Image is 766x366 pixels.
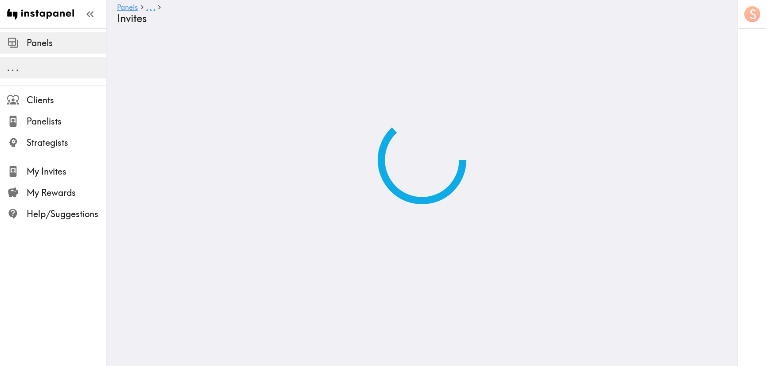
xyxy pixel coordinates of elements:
[146,3,148,12] span: .
[27,37,106,49] span: Panels
[12,62,14,73] span: .
[153,3,155,12] span: .
[750,7,756,22] span: S
[150,3,152,12] span: .
[27,165,106,178] span: My Invites
[16,62,19,73] span: .
[27,94,106,106] span: Clients
[7,62,10,73] span: .
[743,5,761,23] button: S
[27,187,106,199] span: My Rewards
[27,208,106,220] span: Help/Suggestions
[117,12,720,25] h4: Invites
[146,4,155,12] a: ...
[27,115,106,128] span: Panelists
[117,4,138,12] a: Panels
[27,136,106,149] span: Strategists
